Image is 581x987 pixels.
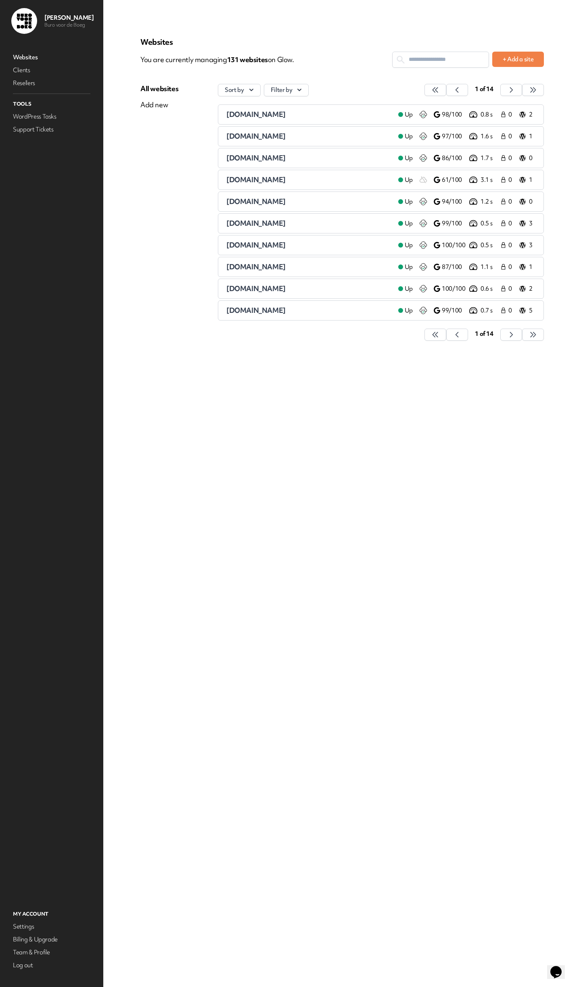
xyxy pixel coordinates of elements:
p: 1.6 s [481,132,500,141]
p: Buro voor de Boeg [44,22,94,28]
a: Resellers [11,77,92,89]
span: Up [405,241,413,250]
span: [DOMAIN_NAME] [226,306,286,315]
a: 3 [519,219,535,228]
p: 1 [529,263,535,271]
p: 1.1 s [481,263,500,271]
span: 1 of 14 [475,330,493,338]
span: [DOMAIN_NAME] [226,110,286,119]
a: Up [392,110,419,119]
a: Websites [11,52,92,63]
div: Add new [140,100,178,110]
p: 0 [529,154,535,162]
p: 94/100 [442,198,468,206]
span: Up [405,263,413,271]
a: [DOMAIN_NAME] [226,131,392,141]
a: 2 [519,110,535,119]
a: Settings [11,921,92,932]
a: 5 [519,306,535,315]
a: 2 [519,284,535,294]
p: 2 [529,110,535,119]
a: Up [392,131,419,141]
a: 99/100 0.7 s [434,306,500,315]
a: 0 [519,153,535,163]
span: [DOMAIN_NAME] [226,284,286,293]
a: Team & Profile [11,947,92,958]
a: Up [392,306,419,315]
p: 87/100 [442,263,468,271]
a: Up [392,153,419,163]
a: [DOMAIN_NAME] [226,262,392,272]
p: 0.7 s [481,306,500,315]
span: 131 website [227,55,268,64]
span: 0 [508,219,514,228]
a: Up [392,175,419,185]
p: 61/100 [442,176,468,184]
span: Up [405,176,413,184]
span: s [265,55,268,64]
a: Billing & Upgrade [11,934,92,945]
a: 0 [500,175,516,185]
a: 0 [500,284,516,294]
iframe: chat widget [547,955,573,979]
a: 0 [500,219,516,228]
p: 0.8 s [481,110,500,119]
a: Up [392,219,419,228]
p: 2 [529,285,535,293]
span: Up [405,110,413,119]
a: 0 [500,306,516,315]
span: 0 [508,285,514,293]
span: Up [405,154,413,162]
a: 100/100 0.5 s [434,240,500,250]
a: Up [392,240,419,250]
a: 99/100 0.5 s [434,219,500,228]
div: All websites [140,84,178,94]
a: 61/100 3.1 s [434,175,500,185]
span: 0 [508,154,514,162]
a: [DOMAIN_NAME] [226,110,392,119]
a: 86/100 1.7 s [434,153,500,163]
p: 1 [529,176,535,184]
p: 100/100 [442,241,468,250]
span: 0 [508,176,514,184]
p: 98/100 [442,110,468,119]
span: Up [405,285,413,293]
p: You are currently managing on Glow. [140,52,392,68]
p: 86/100 [442,154,468,162]
span: 0 [508,241,514,250]
p: 97/100 [442,132,468,141]
a: Log out [11,960,92,971]
span: Up [405,306,413,315]
span: [DOMAIN_NAME] [226,262,286,271]
p: 1.7 s [481,154,500,162]
span: [DOMAIN_NAME] [226,219,286,228]
a: 0 [519,197,535,206]
span: [DOMAIN_NAME] [226,240,286,250]
a: WordPress Tasks [11,111,92,122]
p: 100/100 [442,285,468,293]
p: Websites [140,37,544,47]
a: 94/100 1.2 s [434,197,500,206]
a: 0 [500,240,516,250]
a: Up [392,197,419,206]
p: 99/100 [442,219,468,228]
span: 0 [508,132,514,141]
a: [DOMAIN_NAME] [226,175,392,185]
span: [DOMAIN_NAME] [226,131,286,141]
p: 0 [529,198,535,206]
p: 99/100 [442,306,468,315]
span: [DOMAIN_NAME] [226,175,286,184]
button: Filter by [264,84,309,96]
span: 1 of 14 [475,85,493,93]
span: 0 [508,198,514,206]
span: 0 [508,110,514,119]
a: 1 [519,131,535,141]
span: 0 [508,263,514,271]
span: Up [405,132,413,141]
span: 0 [508,306,514,315]
p: [PERSON_NAME] [44,14,94,22]
p: My Account [11,909,92,919]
